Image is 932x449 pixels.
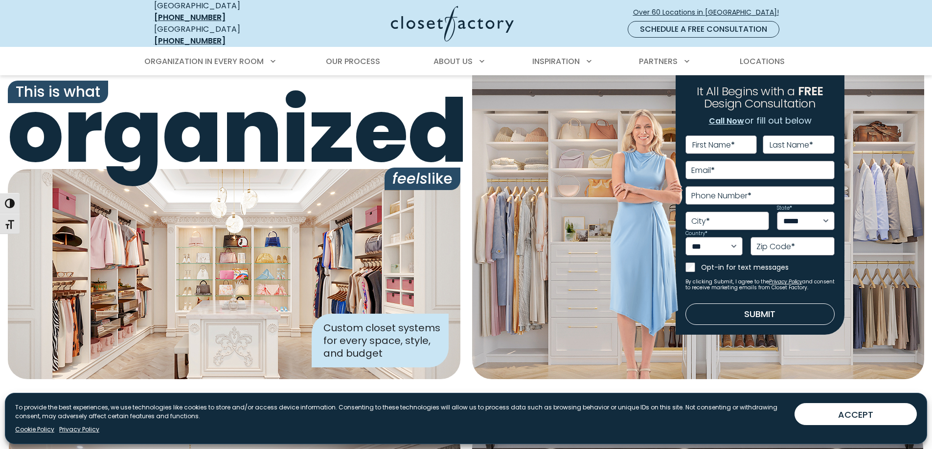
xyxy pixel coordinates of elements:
[15,425,54,434] a: Cookie Policy
[137,48,795,75] nav: Primary Menu
[691,167,715,174] label: Email
[8,169,460,379] img: Closet Factory designed closet
[769,278,802,285] a: Privacy Policy
[154,12,226,23] a: [PHONE_NUMBER]
[326,56,380,67] span: Our Process
[756,243,795,251] label: Zip Code
[312,314,449,367] div: Custom closet systems for every space, style, and budget
[691,217,710,225] label: City
[708,115,745,128] a: Call Now
[697,83,795,99] span: It All Begins with a
[59,425,99,434] a: Privacy Policy
[532,56,580,67] span: Inspiration
[685,279,835,291] small: By clicking Submit, I agree to the and consent to receive marketing emails from Closet Factory.
[685,303,835,325] button: Submit
[433,56,473,67] span: About Us
[385,168,460,190] span: like
[633,4,787,21] a: Over 60 Locations in [GEOGRAPHIC_DATA]!
[691,192,751,200] label: Phone Number
[639,56,678,67] span: Partners
[633,7,787,18] span: Over 60 Locations in [GEOGRAPHIC_DATA]!
[798,83,823,99] span: FREE
[777,206,792,211] label: State
[8,87,460,175] span: organized
[704,96,816,112] span: Design Consultation
[770,141,813,149] label: Last Name
[144,56,264,67] span: Organization in Every Room
[628,21,779,38] a: Schedule a Free Consultation
[154,23,296,47] div: [GEOGRAPHIC_DATA]
[795,403,917,425] button: ACCEPT
[154,35,226,46] a: [PHONE_NUMBER]
[708,114,812,128] p: or fill out below
[740,56,785,67] span: Locations
[701,262,835,272] label: Opt-in for text messages
[15,403,787,421] p: To provide the best experiences, we use technologies like cookies to store and/or access device i...
[391,6,514,42] img: Closet Factory Logo
[692,141,735,149] label: First Name
[392,168,428,189] i: feels
[685,231,707,236] label: Country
